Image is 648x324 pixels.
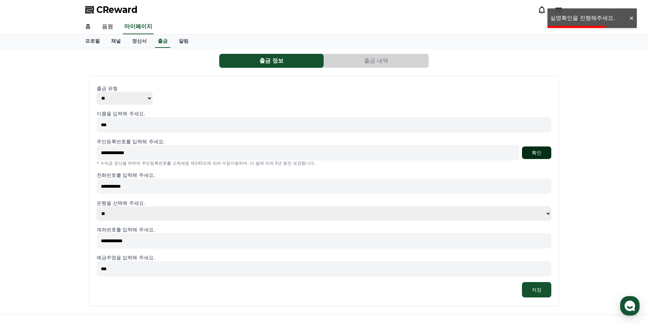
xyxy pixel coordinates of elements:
a: 채널 [105,35,126,48]
p: 은행을 선택해 주세요. [97,200,551,207]
span: CReward [96,4,138,15]
button: 확인 [522,146,551,159]
a: CReward [85,4,138,15]
button: 출금 정보 [219,54,324,68]
a: 홈 [80,20,96,34]
span: 홈 [22,232,26,238]
p: 출금 유형 [97,85,551,92]
p: * 수익금 정산을 위하여 주민등록번호를 소득세법 제145조에 따라 수집이용하며, 이 법에 따라 5년 동안 보관합니다. [97,160,551,166]
button: 출금 내역 [324,54,428,68]
p: 주민등록번호를 입력해 주세요. [97,138,165,145]
span: 설정 [108,232,116,238]
a: 알림 [173,35,194,48]
button: 저장 [522,282,551,297]
a: 정산서 [126,35,152,48]
p: 예금주명을 입력해 주세요. [97,254,551,261]
a: 출금 [155,35,170,48]
a: 프로필 [80,35,105,48]
a: 음원 [96,20,119,34]
p: 전화번호를 입력해 주세요. [97,172,551,179]
a: 홈 [2,222,46,239]
p: 이름을 입력해 주세요. [97,110,551,117]
p: 계좌번호를 입력해 주세요. [97,226,551,233]
a: 마이페이지 [123,20,154,34]
a: 설정 [90,222,134,239]
a: 대화 [46,222,90,239]
span: 대화 [64,232,72,238]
